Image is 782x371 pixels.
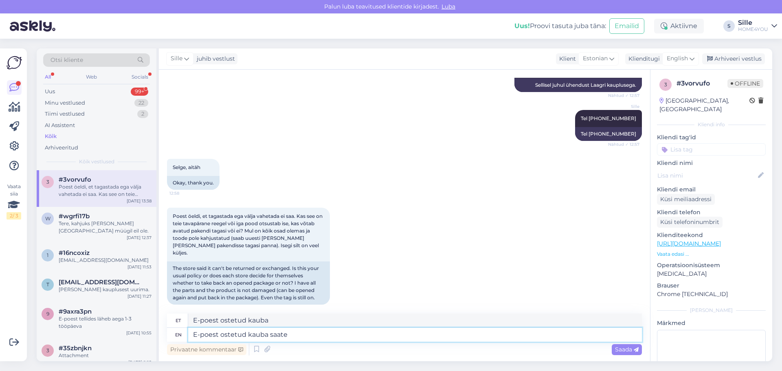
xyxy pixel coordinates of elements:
div: [DATE] 12:37 [127,235,152,241]
textarea: E-poest ostetud kauba [188,314,642,327]
div: Küsi telefoninumbrit [657,217,723,228]
div: HOME4YOU [738,26,768,33]
div: Aktiivne [654,19,704,33]
div: Tel [PHONE_NUMBER] [575,127,642,141]
span: 9 [46,311,49,317]
p: Kliendi nimi [657,159,766,167]
span: Saada [615,346,639,353]
div: S [723,20,735,32]
span: #wgrfi17b [59,213,90,220]
div: Sellisel juhul ühendust Laagri kauplusega. [514,78,642,92]
div: Sille [738,20,768,26]
div: Web [84,72,99,82]
div: The store said it can't be returned or exchanged. Is this your usual policy or does each store de... [167,261,330,305]
span: #9axra3pn [59,308,92,315]
div: Okay, thank you. [167,176,220,190]
span: 1 [47,252,48,258]
div: [DATE] 10:55 [126,330,152,336]
span: 12:58 [169,190,200,196]
div: Tiimi vestlused [45,110,85,118]
p: Kliendi tag'id [657,133,766,142]
div: Minu vestlused [45,99,85,107]
div: Kliendi info [657,121,766,128]
textarea: E-poest ostetud kauba saate [188,328,642,342]
div: AI Assistent [45,121,75,130]
span: Sille [609,103,639,110]
div: Küsi meiliaadressi [657,194,715,205]
p: Kliendi telefon [657,208,766,217]
span: Otsi kliente [51,56,83,64]
div: [GEOGRAPHIC_DATA], [GEOGRAPHIC_DATA] [659,97,749,114]
div: Tere, kahjuks [PERSON_NAME] [GEOGRAPHIC_DATA] müügil eil ole. [59,220,152,235]
span: Poest öeldi, et tagastada ega välja vahetada ei saa. Kas see on teie tavapärane reegel või iga po... [173,213,324,256]
span: Luba [439,3,458,10]
span: #3vorvufo [59,176,91,183]
div: juhib vestlust [193,55,235,63]
div: [PERSON_NAME] kauplusest uurima. [59,286,152,293]
p: [MEDICAL_DATA] [657,270,766,278]
div: [DATE] 13:38 [127,198,152,204]
span: Tel [PHONE_NUMBER] [581,115,636,121]
span: Selge, aitäh [173,164,200,170]
div: Uus [45,88,55,96]
span: 13:38 [169,305,200,311]
div: Klient [556,55,576,63]
div: Arhiveeri vestlus [702,53,765,64]
span: Nähtud ✓ 12:57 [608,141,639,147]
span: Offline [727,79,763,88]
div: 99+ [131,88,148,96]
div: Klienditugi [625,55,660,63]
p: Brauser [657,281,766,290]
div: [EMAIL_ADDRESS][DOMAIN_NAME] [59,257,152,264]
div: Proovi tasuta juba täna: [514,21,606,31]
span: taisi.undrus@gmail.com [59,279,143,286]
p: Operatsioonisüsteem [657,261,766,270]
span: Nähtud ✓ 12:57 [608,92,639,99]
div: 22 [134,99,148,107]
div: Arhiveeritud [45,144,78,152]
span: Kõik vestlused [79,158,114,165]
div: 2 / 3 [7,212,21,220]
span: w [45,215,51,222]
p: Vaata edasi ... [657,250,766,258]
div: All [43,72,53,82]
div: Kõik [45,132,57,140]
div: Socials [130,72,150,82]
p: Chrome [TECHNICAL_ID] [657,290,766,299]
img: Askly Logo [7,55,22,70]
input: Lisa nimi [657,171,756,180]
div: E-poest tellides läheb aega 1-3 tööpäeva [59,315,152,330]
span: Estonian [583,54,608,63]
div: Privaatne kommentaar [167,344,246,355]
div: Vaata siia [7,183,21,220]
span: 3 [664,81,667,88]
span: 3 [46,179,49,185]
span: Sille [171,54,182,63]
div: [DATE] 11:53 [127,264,152,270]
div: # 3vorvufo [677,79,727,88]
div: Attachment [59,352,152,359]
div: et [176,314,181,327]
span: 3 [46,347,49,353]
div: en [175,328,182,342]
span: English [667,54,688,63]
div: Poest öeldi, et tagastada ega välja vahetada ei saa. Kas see on teie tavapärane reegel või iga po... [59,183,152,198]
a: SilleHOME4YOU [738,20,777,33]
input: Lisa tag [657,143,766,156]
span: t [46,281,49,288]
div: [PERSON_NAME] [657,307,766,314]
p: Kliendi email [657,185,766,194]
div: 2 [137,110,148,118]
button: Emailid [609,18,644,34]
span: #35zbnjkn [59,345,92,352]
span: #16ncoxiz [59,249,90,257]
p: Klienditeekond [657,231,766,239]
p: Märkmed [657,319,766,327]
a: [URL][DOMAIN_NAME] [657,240,721,247]
div: [DATE] 11:27 [127,293,152,299]
div: [DATE] 9:25 [128,359,152,365]
b: Uus! [514,22,530,30]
